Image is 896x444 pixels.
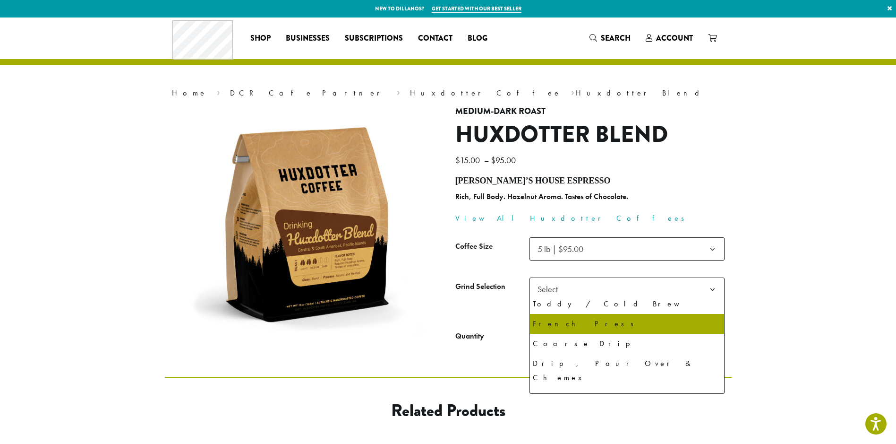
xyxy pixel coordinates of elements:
[286,33,330,44] span: Businesses
[534,240,593,258] span: 5 lb | $95.00
[538,244,583,254] span: 5 lb | $95.00
[243,31,278,46] a: Shop
[345,33,403,44] span: Subscriptions
[534,280,567,298] span: Select
[533,357,721,385] div: Drip, Pour Over & Chemex
[491,155,495,165] span: $
[533,297,721,311] div: Toddy / Cold Brew
[230,88,386,98] a: DCR Cafe Partner
[533,337,721,351] div: Coarse Drip
[410,88,561,98] a: Huxdotter Coffee
[601,33,631,44] span: Search
[455,155,460,165] span: $
[455,192,628,201] b: Rich, Full Body. Hazelnut Aroma. Tastes of Chocolate.
[172,88,207,98] a: Home
[455,155,482,165] bdi: 15.00
[455,176,725,186] h4: [PERSON_NAME]’s House Espresso
[217,84,220,99] span: ›
[250,33,271,44] span: Shop
[418,33,452,44] span: Contact
[455,106,725,117] h4: Medium-Dark Roast
[455,331,484,342] div: Quantity
[455,121,725,148] h1: Huxdotter Blend
[529,237,725,261] span: 5 lb | $95.00
[491,155,518,165] bdi: 95.00
[455,240,529,253] label: Coffee Size
[432,5,521,13] a: Get started with our best seller
[484,155,489,165] span: –
[529,278,725,301] span: Select
[582,30,638,46] a: Search
[455,280,529,294] label: Grind Selection
[571,84,574,99] span: ›
[533,391,721,405] div: Espresso
[468,33,487,44] span: Blog
[656,33,693,44] span: Account
[455,213,691,223] a: View All Huxdotter Coffees
[533,317,721,331] div: French Press
[397,84,400,99] span: ›
[172,87,725,99] nav: Breadcrumb
[241,400,656,421] h2: Related products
